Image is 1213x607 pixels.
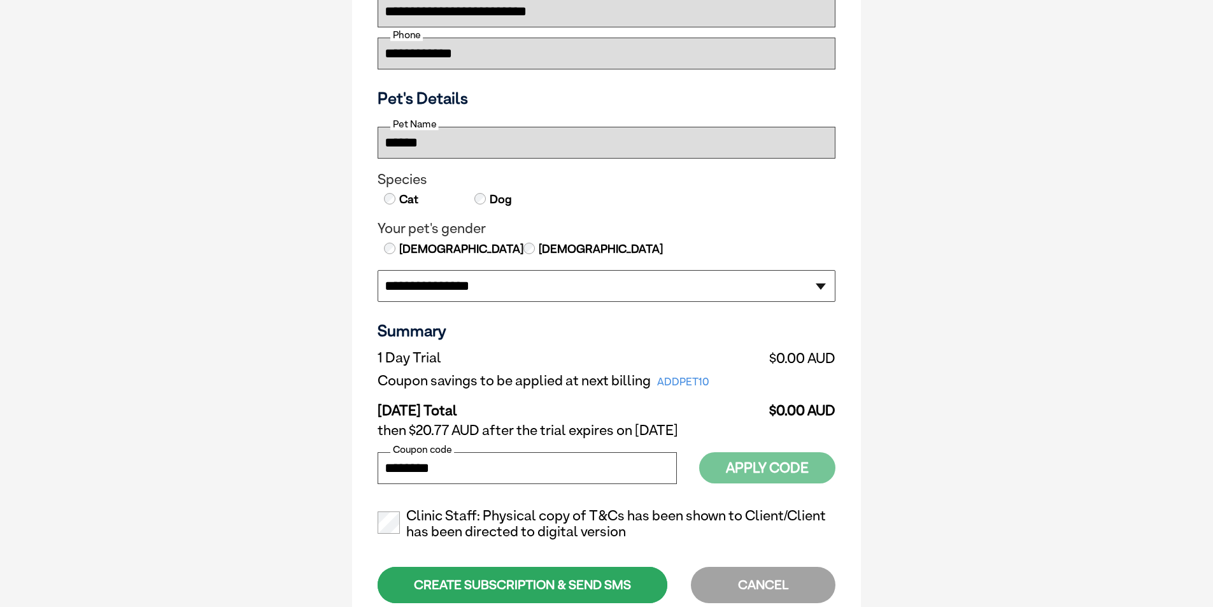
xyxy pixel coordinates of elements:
legend: Your pet's gender [378,220,835,237]
h3: Pet's Details [372,89,841,108]
td: $0.00 AUD [758,392,835,419]
input: Clinic Staff: Physical copy of T&Cs has been shown to Client/Client has been directed to digital ... [378,511,400,534]
div: CANCEL [691,567,835,603]
legend: Species [378,171,835,188]
td: then $20.77 AUD after the trial expires on [DATE] [378,419,835,442]
div: CREATE SUBSCRIPTION & SEND SMS [378,567,667,603]
td: Coupon savings to be applied at next billing [378,369,758,392]
label: Coupon code [390,444,454,455]
td: 1 Day Trial [378,346,758,369]
label: Clinic Staff: Physical copy of T&Cs has been shown to Client/Client has been directed to digital ... [378,508,835,541]
label: Phone [390,29,423,41]
td: $0.00 AUD [758,346,835,369]
span: ADDPET10 [651,373,716,391]
td: [DATE] Total [378,392,758,419]
button: Apply Code [699,452,835,483]
h3: Summary [378,321,835,340]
